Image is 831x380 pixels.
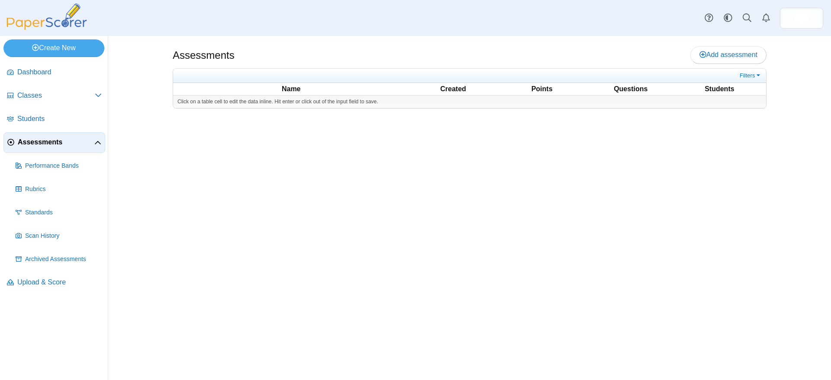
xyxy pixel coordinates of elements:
th: Created [409,84,497,94]
a: PaperScorer [3,24,90,31]
a: Dashboard [3,62,105,83]
a: Performance Bands [12,156,105,176]
span: Rubrics [25,185,102,194]
span: Archived Assessments [25,255,102,264]
a: Rubrics [12,179,105,200]
a: Students [3,109,105,130]
span: Classes [17,91,95,100]
a: Archived Assessments [12,249,105,270]
a: Assessments [3,132,105,153]
a: Standards [12,202,105,223]
span: Upload & Score [17,278,102,287]
a: Add assessment [690,46,767,64]
a: Scan History [12,226,105,246]
span: Performance Bands [25,162,102,170]
span: Scott Richardson [795,11,808,25]
span: Dashboard [17,67,102,77]
th: Questions [587,84,675,94]
th: Name [174,84,408,94]
a: Filters [738,71,764,80]
span: Scan History [25,232,102,240]
th: Students [676,84,763,94]
h1: Assessments [173,48,235,63]
span: Students [17,114,102,124]
img: PaperScorer [3,3,90,30]
div: Click on a table cell to edit the data inline. Hit enter or click out of the input field to save. [173,95,766,108]
a: Alerts [757,9,776,28]
img: ps.8EHCIG3N8Vt7GEG8 [795,11,808,25]
span: Assessments [18,137,94,147]
span: Standards [25,208,102,217]
span: Add assessment [699,51,757,58]
th: Points [498,84,586,94]
a: ps.8EHCIG3N8Vt7GEG8 [780,8,823,29]
a: Upload & Score [3,272,105,293]
a: Classes [3,86,105,106]
a: Create New [3,39,104,57]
